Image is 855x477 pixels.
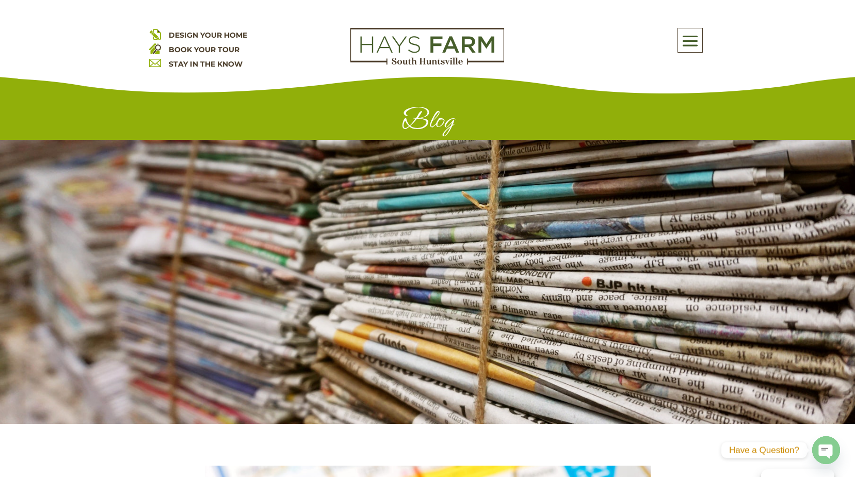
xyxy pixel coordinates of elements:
[149,42,161,54] img: book your home tour
[169,45,239,54] a: BOOK YOUR TOUR
[169,59,243,69] a: STAY IN THE KNOW
[350,58,504,67] a: hays farm homes huntsville development
[350,28,504,65] img: Logo
[149,104,706,140] h1: Blog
